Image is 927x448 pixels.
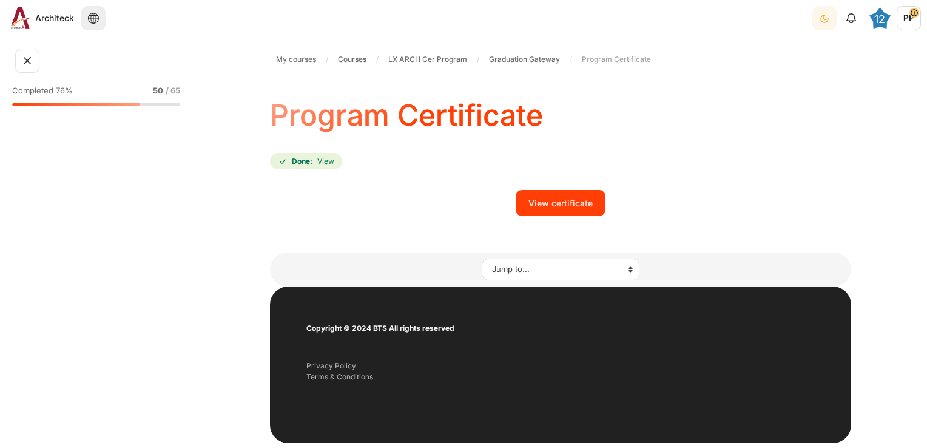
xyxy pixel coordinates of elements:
[338,54,366,65] span: Courses
[306,361,356,370] a: Privacy Policy
[271,52,321,67] a: My courses
[12,103,140,106] div: 76%
[81,6,106,30] button: Languages
[12,85,73,97] span: Completed 76%
[270,100,543,132] h4: Program Certificate
[11,7,30,29] img: Architeck
[306,372,373,381] a: Terms & Conditions
[484,52,565,67] a: Graduation Gateway
[292,156,312,167] strong: Done:
[814,5,835,30] div: Dark Mode
[582,54,651,65] span: Program Certificate
[276,54,316,65] span: My courses
[306,324,454,333] strong: Copyright © 2024 BTS All rights reserved
[897,6,921,30] span: PP
[812,6,837,30] button: Light Mode Dark Mode
[317,156,334,167] span: View
[333,52,371,67] a: Courses
[166,85,180,97] span: / 65
[869,7,891,29] div: Level #12
[194,46,927,287] section: Content
[865,6,895,30] a: Level #12
[516,190,605,216] a: View certificate
[897,6,921,30] a: User menu
[388,54,467,65] span: LX ARCH Cer Program
[489,54,560,65] span: Graduation Gateway
[153,85,163,97] span: 50
[270,50,851,69] nav: Navigation bar
[577,52,656,67] a: Program Certificate
[35,12,74,24] span: Architeck
[839,6,863,30] div: Show notification window with no new notifications
[383,52,472,67] a: LX ARCH Cer Program
[6,7,74,29] a: Architeck Architeck
[270,151,345,172] div: Completion requirements for Program Certificate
